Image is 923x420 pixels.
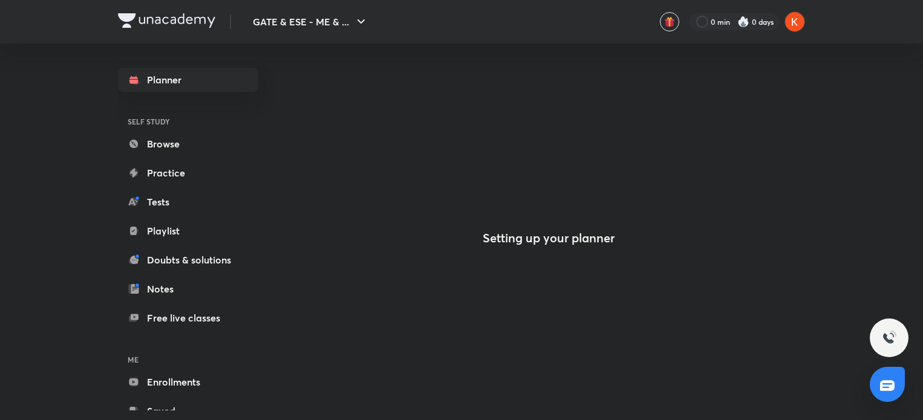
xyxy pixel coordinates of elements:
[118,277,258,301] a: Notes
[118,132,258,156] a: Browse
[118,306,258,330] a: Free live classes
[882,331,896,345] img: ttu
[118,68,258,92] a: Planner
[118,111,258,132] h6: SELF STUDY
[118,190,258,214] a: Tests
[664,16,675,27] img: avatar
[118,161,258,185] a: Practice
[483,231,615,245] h4: Setting up your planner
[118,219,258,243] a: Playlist
[118,248,258,272] a: Doubts & solutions
[246,10,376,34] button: GATE & ESE - ME & ...
[737,16,749,28] img: streak
[118,13,215,28] img: Company Logo
[118,13,215,31] a: Company Logo
[118,370,258,394] a: Enrollments
[118,349,258,370] h6: ME
[660,12,679,31] button: avatar
[784,11,805,32] img: Kabeer Sharma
